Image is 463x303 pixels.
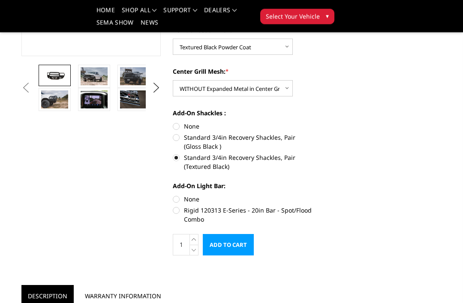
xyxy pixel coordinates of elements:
img: 2010-2018 Ram 2500-3500 - FT Series - Extreme Front Bumper [41,70,68,82]
a: shop all [122,7,156,20]
a: News [141,20,158,32]
label: Center Grill Mesh: [173,67,312,76]
span: Select Your Vehicle [266,12,320,21]
img: 2010-2018 Ram 2500-3500 - FT Series - Extreme Front Bumper [120,68,147,86]
label: None [173,195,312,204]
img: 2010-2018 Ram 2500-3500 - FT Series - Extreme Front Bumper [120,91,147,109]
label: Add-On Light Bar: [173,182,312,191]
iframe: Chat Widget [420,262,463,303]
a: Dealers [204,7,237,20]
img: 2010-2018 Ram 2500-3500 - FT Series - Extreme Front Bumper [41,91,68,109]
button: Next [150,82,163,95]
label: Standard 3/4in Recovery Shackles, Pair (Textured Black) [173,153,312,171]
button: Select Your Vehicle [260,9,334,24]
label: Rigid 120313 E-Series - 20in Bar - Spot/Flood Combo [173,206,312,224]
label: None [173,122,312,131]
a: Support [163,7,197,20]
span: ▾ [326,12,329,21]
a: Home [96,7,115,20]
input: Add to Cart [203,234,254,256]
label: Add-On Shackles : [173,109,312,118]
img: Clear View Camera: Relocate your front camera and keep the functionality completely. [81,91,108,109]
label: Standard 3/4in Recovery Shackles, Pair (Gloss Black ) [173,133,312,151]
a: SEMA Show [96,20,134,32]
button: Previous [19,82,32,95]
img: 2010-2018 Ram 2500-3500 - FT Series - Extreme Front Bumper [81,68,108,86]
